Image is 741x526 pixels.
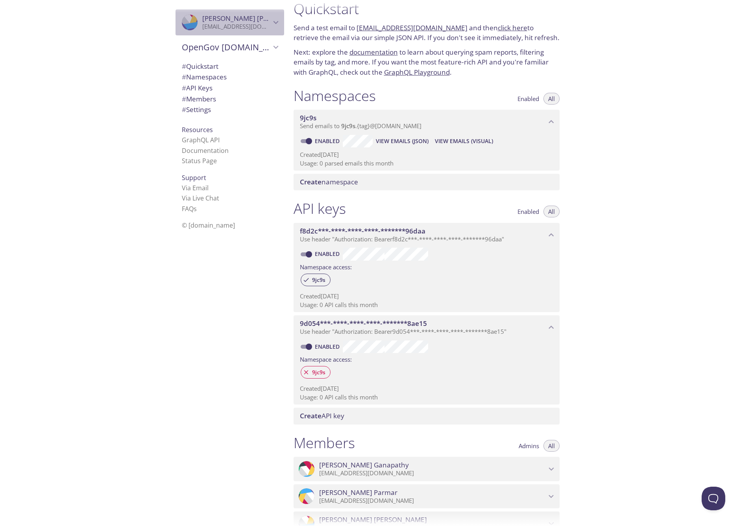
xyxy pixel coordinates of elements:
[498,23,527,32] a: click here
[376,136,429,146] span: View Emails (JSON)
[182,62,186,71] span: #
[182,173,206,182] span: Support
[182,94,186,103] span: #
[432,135,496,147] button: View Emails (Visual)
[294,23,560,43] p: Send a test email to and then to retrieve the email via our simple JSON API. If you don't see it ...
[319,488,397,497] span: [PERSON_NAME] Parmar
[182,94,216,103] span: Members
[182,83,213,92] span: API Keys
[176,104,284,115] div: Team Settings
[182,83,186,92] span: #
[294,110,560,134] div: 9jc9s namespace
[314,343,343,350] a: Enabled
[294,434,355,452] h1: Members
[182,105,186,114] span: #
[176,61,284,72] div: Quickstart
[182,62,218,71] span: Quickstart
[300,411,322,420] span: Create
[294,408,560,424] div: Create API Key
[513,206,544,217] button: Enabled
[301,274,331,286] div: 9jc9s
[300,301,553,309] p: Usage: 0 API calls this month
[307,369,330,376] span: 9jc9s
[319,497,546,505] p: [EMAIL_ADDRESS][DOMAIN_NAME]
[319,469,546,477] p: [EMAIL_ADDRESS][DOMAIN_NAME]
[194,204,197,213] span: s
[702,487,725,510] iframe: Help Scout Beacon - Open
[314,137,343,145] a: Enabled
[384,68,450,77] a: GraphQL Playground
[294,174,560,190] div: Create namespace
[294,200,346,217] h1: API keys
[202,14,310,23] span: [PERSON_NAME] [PERSON_NAME]
[301,366,331,379] div: 9jc9s
[543,440,560,452] button: All
[300,113,316,122] span: 9jc9s
[300,159,553,167] p: Usage: 0 parsed emails this month
[341,122,355,130] span: 9jc9s
[514,440,544,452] button: Admins
[300,292,553,300] p: Created [DATE]
[307,276,330,283] span: 9jc9s
[435,136,493,146] span: View Emails (Visual)
[300,177,322,186] span: Create
[182,105,211,114] span: Settings
[182,184,209,192] a: Via Email
[182,136,220,144] a: GraphQL API
[294,457,560,481] div: Eashwar Ganapathy
[182,125,213,134] span: Resources
[182,72,227,81] span: Namespaces
[513,93,544,105] button: Enabled
[300,353,352,364] label: Namespace access:
[182,194,219,202] a: Via Live Chat
[182,42,271,53] span: OpenGov [DOMAIN_NAME]
[182,72,186,81] span: #
[176,94,284,105] div: Members
[543,206,560,217] button: All
[182,146,229,155] a: Documentation
[300,122,421,130] span: Send emails to . {tag} @[DOMAIN_NAME]
[182,156,217,165] a: Status Page
[176,37,284,57] div: OpenGov Testmail.App
[300,384,553,393] p: Created [DATE]
[294,484,560,509] div: Pritish Parmar
[182,204,197,213] a: FAQ
[300,411,344,420] span: API key
[294,47,560,77] p: Next: explore the to learn about querying spam reports, filtering emails by tag, and more. If you...
[349,48,398,57] a: documentation
[176,83,284,94] div: API Keys
[294,87,376,105] h1: Namespaces
[176,72,284,83] div: Namespaces
[300,393,553,401] p: Usage: 0 API calls this month
[319,461,409,469] span: [PERSON_NAME] Ganapathy
[373,135,432,147] button: View Emails (JSON)
[202,23,271,31] p: [EMAIL_ADDRESS][DOMAIN_NAME]
[314,250,343,257] a: Enabled
[543,93,560,105] button: All
[182,221,235,230] span: © [DOMAIN_NAME]
[176,9,284,35] div: Peter Cseh
[300,151,553,159] p: Created [DATE]
[357,23,468,32] a: [EMAIL_ADDRESS][DOMAIN_NAME]
[300,261,352,272] label: Namespace access:
[300,177,358,186] span: namespace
